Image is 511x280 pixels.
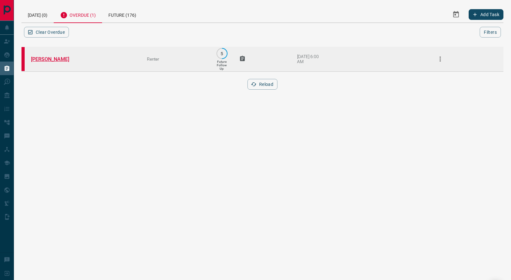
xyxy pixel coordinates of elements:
[147,57,204,62] div: Renter
[21,6,54,22] div: [DATE] (0)
[480,27,501,38] button: Filters
[102,6,143,22] div: Future (176)
[217,60,227,70] p: Future Follow Up
[297,54,324,64] div: [DATE] 6:00 AM
[54,6,102,23] div: Overdue (1)
[469,9,503,20] button: Add Task
[220,51,224,56] p: 5
[31,56,78,62] a: [PERSON_NAME]
[448,7,464,22] button: Select Date Range
[24,27,69,38] button: Clear Overdue
[21,47,25,71] div: property.ca
[247,79,277,90] button: Reload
